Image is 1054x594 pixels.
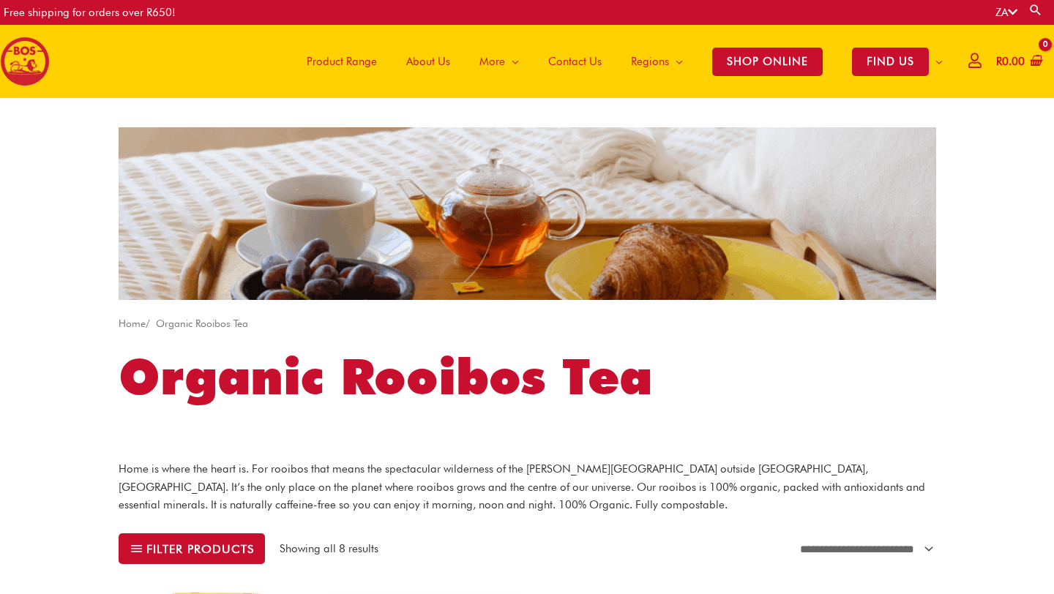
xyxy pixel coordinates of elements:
[119,315,936,333] nav: Breadcrumb
[996,55,1025,68] bdi: 0.00
[996,55,1002,68] span: R
[993,45,1043,78] a: View Shopping Cart, empty
[791,538,936,560] select: Shop order
[119,533,266,564] button: Filter products
[119,460,936,514] p: Home is where the heart is. For rooibos that means the spectacular wilderness of the [PERSON_NAME...
[146,544,254,554] span: Filter products
[119,127,936,300] img: sa website cateogry banner tea
[292,25,392,98] a: Product Range
[281,25,957,98] nav: Site Navigation
[631,40,669,83] span: Regions
[392,25,465,98] a: About Us
[119,342,936,411] h1: Organic Rooibos Tea
[119,317,146,329] a: Home
[995,6,1017,19] a: ZA
[479,40,505,83] span: More
[465,25,534,98] a: More
[852,48,929,76] span: FIND US
[712,48,823,76] span: SHOP ONLINE
[616,25,698,98] a: Regions
[307,40,377,83] span: Product Range
[1028,3,1043,17] a: Search button
[406,40,450,83] span: About Us
[548,40,602,83] span: Contact Us
[698,25,837,98] a: SHOP ONLINE
[534,25,616,98] a: Contact Us
[280,541,378,557] p: Showing all 8 results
